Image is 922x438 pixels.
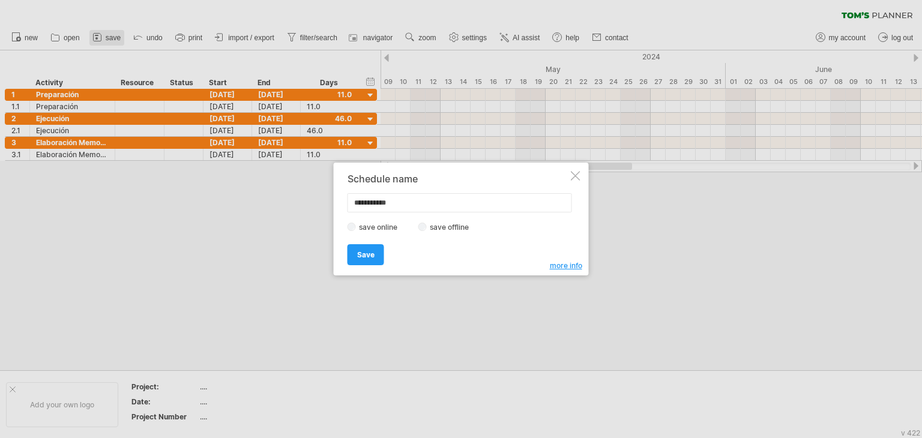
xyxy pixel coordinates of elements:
label: save online [356,223,408,232]
span: Save [357,250,375,259]
span: more info [550,261,582,270]
a: Save [348,244,384,265]
label: save offline [427,223,479,232]
div: Schedule name [348,173,568,184]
